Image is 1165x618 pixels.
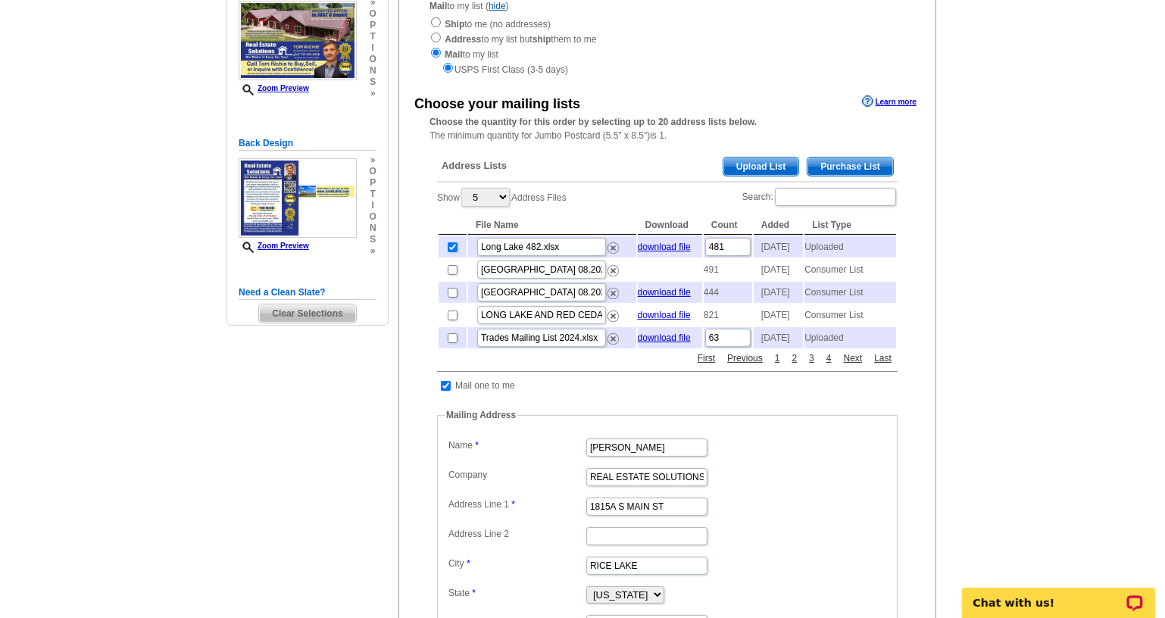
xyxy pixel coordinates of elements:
span: t [370,31,376,42]
span: n [370,223,376,234]
strong: ship [533,34,551,45]
td: [DATE] [754,259,803,280]
td: Consumer List [804,304,896,326]
a: hide [489,1,506,11]
a: download file [638,310,691,320]
a: download file [638,287,691,298]
td: [DATE] [754,236,803,257]
strong: Mail [429,1,447,11]
td: 491 [704,259,752,280]
label: Company [448,468,585,482]
span: n [370,65,376,76]
td: Consumer List [804,282,896,303]
td: Uploaded [804,236,896,257]
span: Clear Selections [259,304,355,323]
th: File Name [468,216,636,235]
strong: Mail [445,49,462,60]
td: Consumer List [804,259,896,280]
a: Zoom Preview [239,84,309,92]
span: i [370,200,376,211]
strong: Ship [445,19,464,30]
td: Uploaded [804,327,896,348]
div: Choose your mailing lists [414,94,580,114]
a: Learn more [862,95,917,108]
td: 821 [704,304,752,326]
iframe: LiveChat chat widget [952,570,1165,618]
td: 444 [704,282,752,303]
img: delete.png [607,288,619,299]
label: Search: [742,186,898,208]
label: Address Line 2 [448,527,585,541]
img: delete.png [607,265,619,276]
label: Name [448,439,585,452]
select: ShowAddress Files [461,188,510,207]
td: Mail one to me [454,378,516,393]
label: Show Address Files [437,186,567,208]
span: t [370,189,376,200]
a: Zoom Preview [239,242,309,250]
input: Search: [775,188,896,206]
a: Next [840,351,867,365]
legend: Mailing Address [445,408,517,422]
div: The minimum quantity for Jumbo Postcard (5.5" x 8.5")is 1. [399,115,935,142]
td: [DATE] [754,304,803,326]
th: List Type [804,216,896,235]
span: s [370,76,376,88]
img: delete.png [607,242,619,254]
div: USPS First Class (3-5 days) [429,61,905,76]
th: Download [638,216,702,235]
a: Remove this list [607,330,619,341]
strong: Choose the quantity for this order by selecting up to 20 address lists below. [429,117,757,127]
a: Previous [723,351,767,365]
a: 3 [805,351,818,365]
label: State [448,586,585,600]
span: s [370,234,376,245]
a: First [694,351,719,365]
label: Address Line 1 [448,498,585,511]
strong: Address [445,34,481,45]
span: i [370,42,376,54]
a: Remove this list [607,239,619,250]
span: » [370,154,376,166]
span: Address Lists [442,159,507,173]
a: Remove this list [607,285,619,295]
a: Remove this list [607,262,619,273]
img: delete.png [607,333,619,345]
span: o [370,54,376,65]
a: 1 [771,351,784,365]
td: [DATE] [754,327,803,348]
div: to me (no addresses) to my list but them to me to my list [429,16,905,76]
a: Last [870,351,895,365]
a: 2 [789,351,801,365]
span: » [370,245,376,257]
span: o [370,166,376,177]
td: [DATE] [754,282,803,303]
span: o [370,8,376,20]
h5: Back Design [239,136,376,151]
th: Count [704,216,752,235]
a: download file [638,332,691,343]
span: Purchase List [807,158,893,176]
span: Upload List [723,158,798,176]
label: City [448,557,585,570]
a: 4 [823,351,835,365]
h5: Need a Clean Slate? [239,286,376,300]
img: delete.png [607,311,619,322]
img: small-thumb.jpg [239,1,357,81]
th: Added [754,216,803,235]
span: p [370,177,376,189]
span: » [370,88,376,99]
img: small-thumb.jpg [239,158,357,239]
span: p [370,20,376,31]
a: Remove this list [607,307,619,318]
span: o [370,211,376,223]
a: download file [638,242,691,252]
